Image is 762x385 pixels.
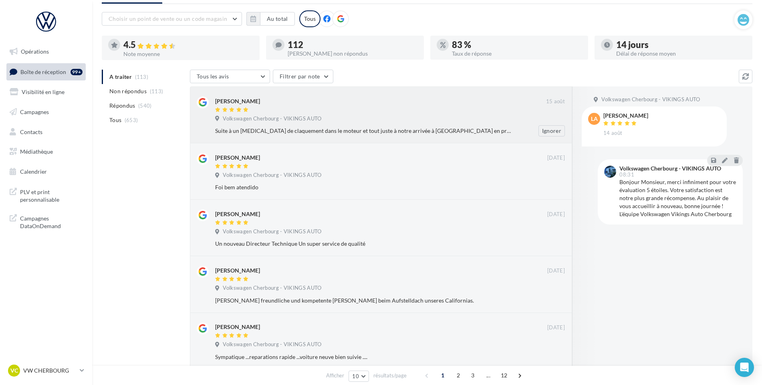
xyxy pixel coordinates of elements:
[273,70,333,83] button: Filtrer par note
[6,363,86,378] a: VC VW CHERBOURG
[190,70,270,83] button: Tous les avis
[466,369,479,382] span: 3
[5,84,87,100] a: Visibilité en ligne
[5,163,87,180] a: Calendrier
[619,172,634,177] span: 08:31
[215,240,513,248] div: Un nouveau Directeur Technique Un super service de qualité
[20,68,66,75] span: Boîte de réception
[436,369,449,382] span: 1
[20,213,83,230] span: Campagnes DataOnDemand
[547,267,565,275] span: [DATE]
[215,323,260,331] div: [PERSON_NAME]
[601,96,700,103] span: Volkswagen Cherbourg - VIKINGS AUTO
[215,353,513,361] div: Sympatique ...reparations rapide ...voiture neuve bien suivie ....
[109,15,227,22] span: Choisir un point de vente ou un code magasin
[71,69,83,75] div: 99+
[123,40,253,50] div: 4.5
[260,12,295,26] button: Au total
[109,116,121,124] span: Tous
[5,43,87,60] a: Opérations
[215,97,260,105] div: [PERSON_NAME]
[452,369,465,382] span: 2
[215,154,260,162] div: [PERSON_NAME]
[223,228,321,235] span: Volkswagen Cherbourg - VIKINGS AUTO
[23,367,77,375] p: VW CHERBOURG
[619,178,736,218] div: Bonjour Monsieur, merci infiniment pour votre évaluation 5 étoiles. Votre satisfaction est notre ...
[299,10,321,27] div: Tous
[547,324,565,331] span: [DATE]
[498,369,511,382] span: 12
[326,372,344,379] span: Afficher
[20,148,53,155] span: Médiathèque
[223,115,321,122] span: Volkswagen Cherbourg - VIKINGS AUTO
[109,87,147,95] span: Non répondus
[735,358,754,377] div: Open Intercom Messenger
[223,285,321,292] span: Volkswagen Cherbourg - VIKINGS AUTO
[215,183,513,191] div: Foi bem atendido
[246,12,295,26] button: Au total
[20,108,49,115] span: Campagnes
[288,51,417,56] div: [PERSON_NAME] non répondus
[197,73,229,80] span: Tous les avis
[591,115,598,123] span: LA
[619,166,721,171] div: Volkswagen Cherbourg - VIKINGS AUTO
[215,297,513,305] div: [PERSON_NAME] freundliche und kompetente [PERSON_NAME] beim Aufstelldach unseres Californias.
[547,211,565,218] span: [DATE]
[452,51,582,56] div: Taux de réponse
[349,371,369,382] button: 10
[603,130,622,137] span: 14 août
[352,373,359,379] span: 10
[616,51,746,56] div: Délai de réponse moyen
[109,102,135,110] span: Répondus
[5,124,87,140] a: Contacts
[215,210,260,218] div: [PERSON_NAME]
[138,102,152,109] span: (540)
[223,341,321,348] span: Volkswagen Cherbourg - VIKINGS AUTO
[102,12,242,26] button: Choisir un point de vente ou un code magasin
[5,183,87,207] a: PLV et print personnalisable
[215,127,513,135] div: Suite à un [MEDICAL_DATA] de claquement dans le moteur et tout juste à notre arrivée à [GEOGRAPHI...
[125,117,138,123] span: (653)
[482,369,495,382] span: ...
[373,372,407,379] span: résultats/page
[603,113,648,118] div: [PERSON_NAME]
[223,172,321,179] span: Volkswagen Cherbourg - VIKINGS AUTO
[5,63,87,80] a: Boîte de réception99+
[20,186,83,204] span: PLV et print personnalisable
[616,40,746,49] div: 14 jours
[288,40,417,49] div: 112
[452,40,582,49] div: 83 %
[21,48,49,55] span: Opérations
[5,210,87,233] a: Campagnes DataOnDemand
[538,125,565,136] button: Ignorer
[10,367,18,375] span: VC
[547,154,565,162] span: [DATE]
[5,143,87,160] a: Médiathèque
[123,51,253,57] div: Note moyenne
[5,104,87,120] a: Campagnes
[150,88,163,94] span: (113)
[20,168,47,175] span: Calendrier
[22,88,65,95] span: Visibilité en ligne
[546,98,565,105] span: 15 août
[20,128,42,135] span: Contacts
[215,267,260,275] div: [PERSON_NAME]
